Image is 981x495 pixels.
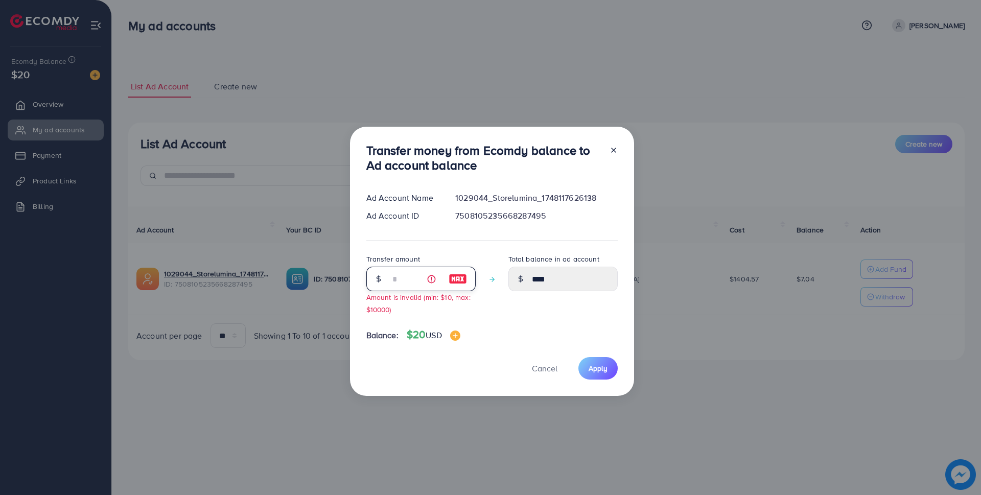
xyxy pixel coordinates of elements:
span: Cancel [532,363,557,374]
span: USD [426,329,441,341]
div: 1029044_Storelumina_1748117626138 [447,192,625,204]
img: image [450,331,460,341]
span: Balance: [366,329,399,341]
button: Apply [578,357,618,379]
div: 7508105235668287495 [447,210,625,222]
button: Cancel [519,357,570,379]
h3: Transfer money from Ecomdy balance to Ad account balance [366,143,601,173]
span: Apply [589,363,608,373]
img: image [449,273,467,285]
label: Transfer amount [366,254,420,264]
div: Ad Account Name [358,192,448,204]
small: Amount is invalid (min: $10, max: $10000) [366,292,471,314]
div: Ad Account ID [358,210,448,222]
h4: $20 [407,328,460,341]
label: Total balance in ad account [508,254,599,264]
